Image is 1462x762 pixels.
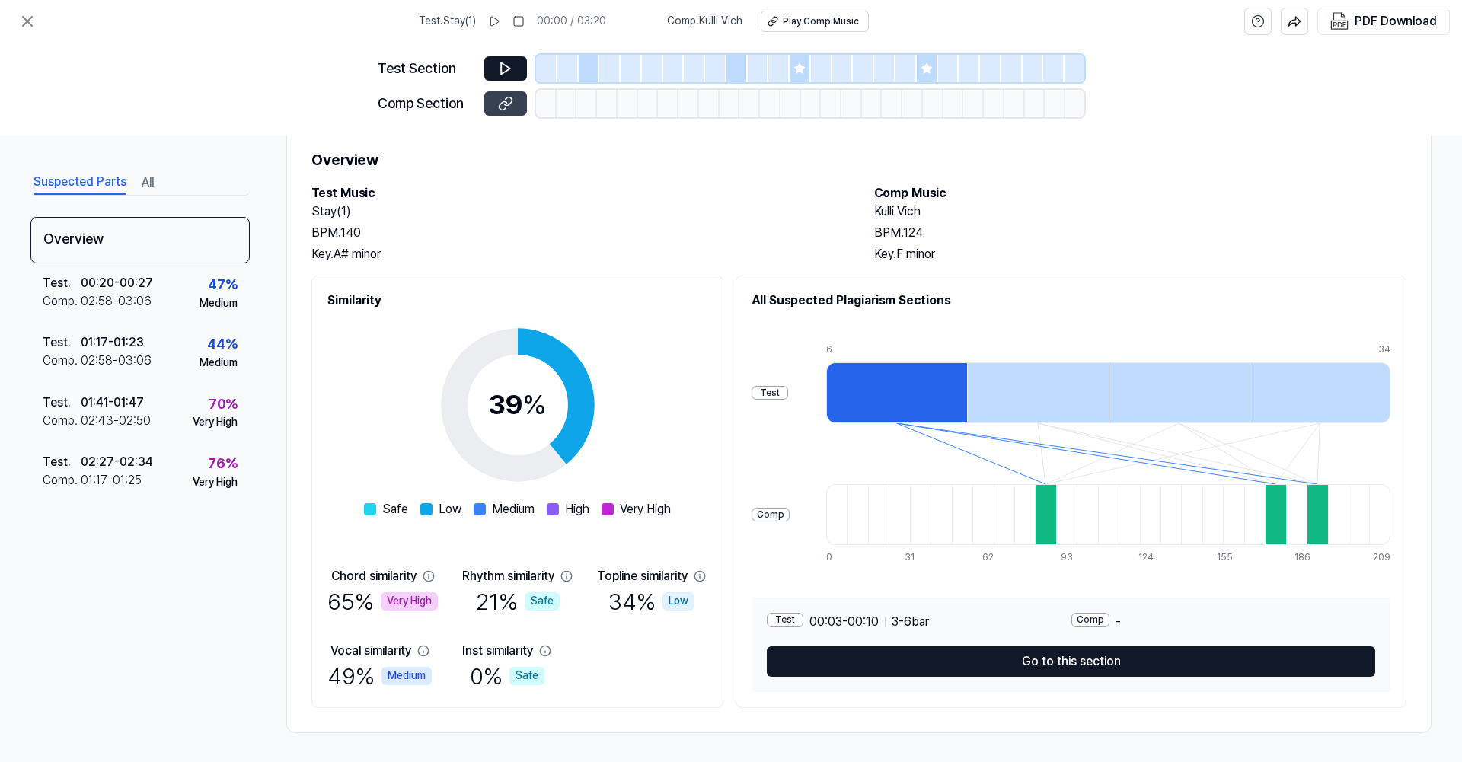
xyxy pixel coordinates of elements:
[752,508,790,522] div: Comp
[142,171,154,195] button: All
[43,412,81,430] div: Comp .
[381,667,432,685] div: Medium
[81,394,144,412] div: 01:41 - 01:47
[1330,12,1349,30] img: PDF Download
[1288,14,1301,28] img: share
[1217,551,1237,564] div: 155
[608,585,694,617] div: 34 %
[43,394,81,412] div: Test .
[81,471,142,489] div: 01:17 - 01:25
[81,292,152,311] div: 02:58 - 03:06
[892,613,929,631] span: 3 - 6 bar
[752,292,1390,310] h2: All Suspected Plagiarism Sections
[43,453,81,471] div: Test .
[1251,14,1265,29] svg: help
[327,660,432,692] div: 49 %
[200,355,238,371] div: Medium
[81,453,153,471] div: 02:27 - 02:34
[565,500,589,518] span: High
[34,171,126,195] button: Suspected Parts
[1138,551,1159,564] div: 124
[537,14,606,29] div: 00:00 / 03:20
[43,292,81,311] div: Comp .
[311,245,844,263] div: Key. A# minor
[311,148,1406,172] h1: Overview
[476,585,560,617] div: 21 %
[382,500,408,518] span: Safe
[1327,8,1440,34] button: PDF Download
[193,415,238,430] div: Very High
[462,567,554,585] div: Rhythm similarity
[81,274,153,292] div: 00:20 - 00:27
[208,453,238,475] div: 76 %
[200,296,238,311] div: Medium
[43,352,81,370] div: Comp .
[809,613,879,631] span: 00:03 - 00:10
[752,386,788,400] div: Test
[1294,551,1315,564] div: 186
[874,245,1406,263] div: Key. F minor
[193,475,238,490] div: Very High
[81,333,144,352] div: 01:17 - 01:23
[1244,8,1272,35] button: help
[419,14,476,29] span: Test . Stay(1)
[767,646,1375,677] button: Go to this section
[331,567,417,585] div: Chord similarity
[43,274,81,292] div: Test .
[1061,551,1081,564] div: 93
[462,642,533,660] div: Inst similarity
[667,14,742,29] span: Comp . Kulli Vich
[509,667,544,685] div: Safe
[209,394,238,416] div: 70 %
[81,352,152,370] div: 02:58 - 03:06
[1355,11,1437,31] div: PDF Download
[522,388,547,421] span: %
[30,217,250,263] div: Overview
[1378,343,1390,356] div: 34
[874,224,1406,242] div: BPM. 124
[1373,551,1390,564] div: 209
[439,500,461,518] span: Low
[81,412,151,430] div: 02:43 - 02:50
[662,592,694,611] div: Low
[327,585,438,617] div: 65 %
[207,333,238,355] div: 44 %
[905,551,925,564] div: 31
[783,15,859,28] div: Play Comp Music
[1071,613,1109,627] div: Comp
[620,500,671,518] span: Very High
[525,592,560,611] div: Safe
[43,333,81,352] div: Test .
[874,202,1406,221] h2: Kulli Vich
[1071,613,1376,631] div: -
[378,93,475,115] div: Comp Section
[761,11,869,32] button: Play Comp Music
[311,224,844,242] div: BPM. 140
[982,551,1003,564] div: 62
[381,592,438,611] div: Very High
[488,384,547,426] div: 39
[311,184,844,202] h2: Test Music
[826,551,847,564] div: 0
[874,184,1406,202] h2: Comp Music
[378,58,475,80] div: Test Section
[767,613,803,627] div: Test
[492,500,535,518] span: Medium
[208,274,238,296] div: 47 %
[826,343,967,356] div: 6
[597,567,688,585] div: Topline similarity
[311,202,844,221] h2: Stay(1)
[327,292,707,310] h2: Similarity
[43,471,81,489] div: Comp .
[470,660,544,692] div: 0 %
[330,642,411,660] div: Vocal similarity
